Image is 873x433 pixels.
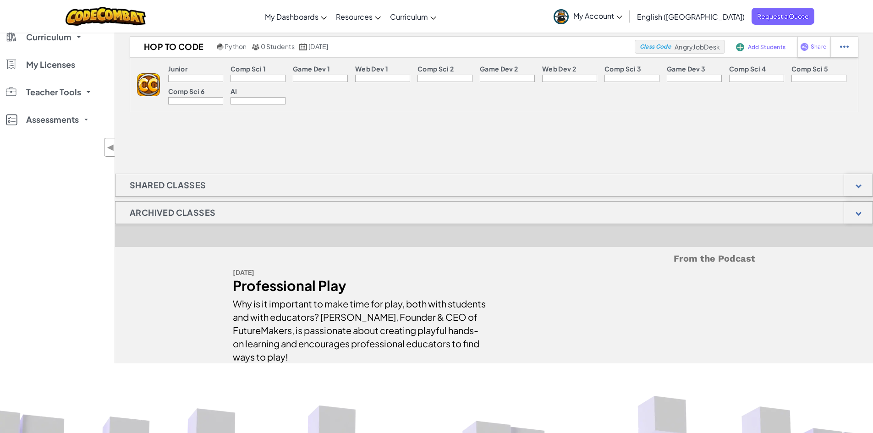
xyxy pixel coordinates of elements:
span: Curriculum [390,12,428,22]
a: My Dashboards [260,4,331,29]
span: My Account [573,11,622,21]
img: CodeCombat logo [66,7,146,26]
span: English ([GEOGRAPHIC_DATA]) [637,12,745,22]
a: My Account [549,2,627,31]
a: Resources [331,4,385,29]
a: Request a Quote [752,8,814,25]
span: My Dashboards [265,12,318,22]
img: avatar [554,9,569,24]
span: Resources [336,12,373,22]
a: English ([GEOGRAPHIC_DATA]) [632,4,749,29]
a: Curriculum [385,4,441,29]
